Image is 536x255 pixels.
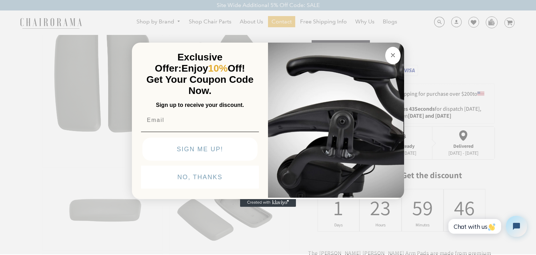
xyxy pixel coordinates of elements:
[156,102,244,108] span: Sign up to receive your discount.
[155,52,223,74] span: Exclusive Offer:
[385,47,401,64] button: Close dialog
[181,63,245,74] span: Enjoy Off!
[147,74,254,96] span: Get Your Coupon Code Now.
[240,198,296,207] a: Created with Klaviyo - opens in a new tab
[141,166,259,189] button: NO, THANKS
[441,210,533,243] iframe: Tidio Chat
[268,41,404,198] img: 92d77583-a095-41f6-84e7-858462e0427a.jpeg
[208,63,228,74] span: 10%
[141,113,259,127] input: Email
[142,138,258,161] button: SIGN ME UP!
